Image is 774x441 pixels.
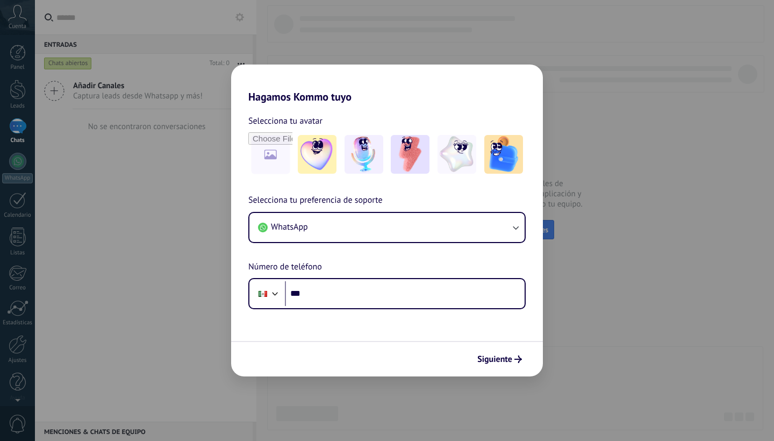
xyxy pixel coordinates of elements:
span: Selecciona tu preferencia de soporte [248,194,383,208]
img: -5.jpeg [484,135,523,174]
span: Siguiente [477,355,512,363]
img: -2.jpeg [345,135,383,174]
img: -4.jpeg [438,135,476,174]
div: Mexico: + 52 [253,282,273,305]
span: WhatsApp [271,222,308,232]
span: Número de teléfono [248,260,322,274]
img: -1.jpeg [298,135,336,174]
h2: Hagamos Kommo tuyo [231,65,543,103]
button: WhatsApp [249,213,525,242]
img: -3.jpeg [391,135,429,174]
span: Selecciona tu avatar [248,114,322,128]
button: Siguiente [472,350,527,368]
